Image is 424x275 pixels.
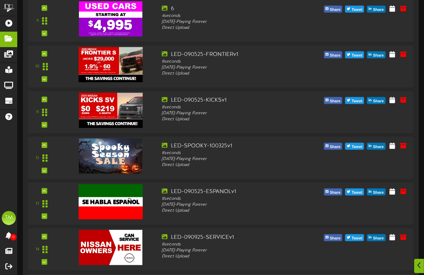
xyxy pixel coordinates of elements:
img: ae93ae6d-2d5e-4b18-9deb-b784ffbb5031.png [79,139,143,174]
div: 8 seconds [162,196,312,202]
div: LED-090925-SERVICEv1 [162,234,312,242]
div: 8 seconds [162,150,312,156]
div: 14 [36,247,39,252]
button: Share [367,97,386,104]
button: Share [324,234,343,241]
span: Share [371,52,385,59]
span: Tweet [350,189,364,197]
button: Share [324,51,343,58]
span: Share [328,235,342,242]
img: 1ce5ab6e-66ef-4ebc-9b56-9f771c3e56fa.png [79,184,143,219]
div: LED-090525-FRONTIERv1 [162,51,312,59]
span: Share [328,6,342,14]
button: Tweet [345,6,364,13]
span: Tweet [350,52,364,59]
button: Tweet [345,51,364,58]
button: Tweet [345,188,364,196]
img: 61d4169c-bd18-4022-af9c-8a136827918d.png [79,1,142,37]
div: Direct Upload [162,208,312,214]
span: Tweet [350,6,364,14]
button: Share [367,51,386,58]
span: Share [328,143,342,151]
div: LED-090525-ESPANOLv1 [162,188,312,196]
div: 6 [162,5,312,13]
button: Tweet [345,97,364,104]
div: 12 [36,155,39,161]
div: 8 seconds [162,59,312,65]
span: Share [328,97,342,105]
div: Direct Upload [162,25,312,31]
button: Share [367,6,386,13]
span: Share [371,235,385,242]
div: [DATE] - Playing Forever [162,110,312,116]
div: TM [2,211,16,225]
img: ad097735-d03a-49a7-9cec-4053a3d7957a.png [79,230,143,265]
span: Share [328,52,342,59]
div: [DATE] - Playing Forever [162,248,312,254]
div: 8 seconds [162,242,312,248]
button: Share [324,6,343,13]
div: 9 [36,18,39,24]
div: Direct Upload [162,116,312,122]
button: Share [367,143,386,150]
img: 45854a12-1f25-49e7-94c1-daab1d14d471.png [79,47,142,82]
button: Share [324,97,343,104]
button: Share [367,234,386,241]
div: [DATE] - Playing Forever [162,19,312,25]
div: 11 [36,109,39,115]
span: Share [371,189,385,197]
span: Share [371,6,385,14]
div: LED-SPOOKY-100325v1 [162,142,312,150]
span: 0 [10,234,17,241]
button: Tweet [345,234,364,241]
button: Share [324,188,343,196]
span: Share [371,97,385,105]
button: Tweet [345,143,364,150]
div: Direct Upload [162,71,312,77]
div: 4 seconds [162,13,312,19]
div: 8 seconds [162,104,312,110]
div: LED-090525-KICKSv1 [162,96,312,104]
button: Share [367,188,386,196]
div: Direct Upload [162,254,312,260]
span: Tweet [350,143,364,151]
div: 13 [36,201,39,207]
span: Tweet [350,235,364,242]
div: [DATE] - Playing Forever [162,156,312,162]
span: Share [328,189,342,197]
div: [DATE] - Playing Forever [162,202,312,208]
div: 10 [35,64,39,70]
img: 43c325db-be62-4f79-8be4-346c29e2245b.png [79,93,143,128]
span: Share [371,143,385,151]
div: [DATE] - Playing Forever [162,65,312,71]
button: Share [324,143,343,150]
div: Direct Upload [162,162,312,168]
span: Tweet [350,97,364,105]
